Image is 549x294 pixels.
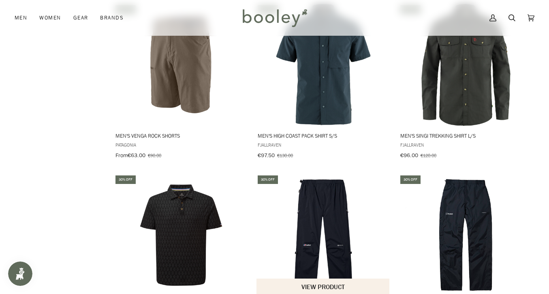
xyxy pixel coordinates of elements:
a: Men's Venga Rock Shorts [114,4,248,162]
span: Fjallraven [400,141,532,148]
div: 30% off [400,175,421,184]
span: €97.50 [258,151,275,159]
a: Men's Singi Trekking Shirt L/S [399,4,533,162]
img: Fjallraven Men's Singi Trekking Shirt L/S Dark Grey - Booley Galway [405,4,527,126]
img: Booley [239,6,310,30]
span: Men's Venga Rock Shorts [115,132,247,139]
span: Men [15,14,27,22]
span: Men's Singi Trekking Shirt L/S [400,132,532,139]
a: Men's High Coast Pack Shirt S/S [256,4,390,162]
img: Fjallraven Men's High Coast Pack Shirt S/S Dark Navy - Booley Galway [263,4,384,126]
iframe: Button to open loyalty program pop-up [8,262,32,286]
span: €96.00 [400,151,418,159]
span: €120.00 [421,152,436,159]
img: Patagonia Men's Venga Rock Shorts Wing Grey - Booley Galway [120,4,242,126]
span: €130.00 [277,152,293,159]
span: Patagonia [115,141,247,148]
div: 30% off [258,175,278,184]
span: From [115,151,128,159]
span: Brands [100,14,124,22]
span: Women [39,14,61,22]
span: Fjallraven [258,141,389,148]
span: €63.00 [128,151,145,159]
span: Men's High Coast Pack Shirt S/S [258,132,389,139]
div: 30% off [115,175,136,184]
span: €90.00 [148,152,161,159]
span: Gear [73,14,88,22]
